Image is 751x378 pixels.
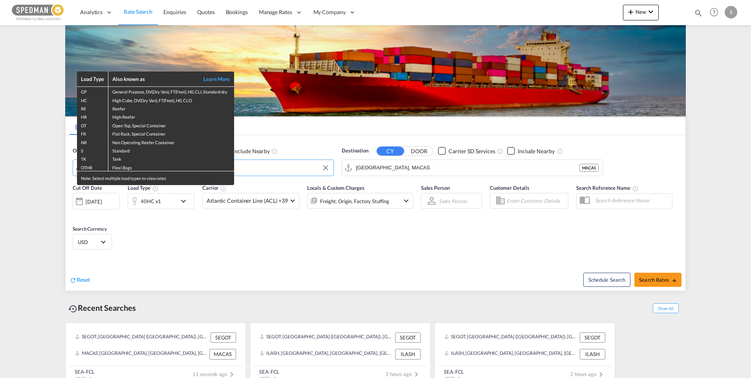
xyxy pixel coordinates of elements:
[108,87,234,95] td: General Purpose, DV(Dry Van), FT(Feet), H0, CLI, Standard dry
[108,146,234,154] td: Standard
[195,75,230,83] a: Learn More
[77,146,108,154] td: S
[108,138,234,146] td: Non Operating Reefer Container
[77,171,234,185] div: Note: Select multiple load types to view rates
[108,121,234,129] td: Open Top, Special Container
[108,104,234,112] td: Reefer
[77,95,108,104] td: HC
[77,121,108,129] td: OT
[77,104,108,112] td: RE
[108,95,234,104] td: High Cube, DV(Dry Van), FT(Feet), H0, CLO
[112,75,195,83] div: Also known as
[108,154,234,162] td: Tank
[77,138,108,146] td: NR
[77,112,108,120] td: HR
[108,129,234,137] td: Flat Rack, Special Container
[77,163,108,171] td: OTHR
[77,129,108,137] td: FR
[108,112,234,120] td: High Reefer
[77,87,108,95] td: GP
[77,154,108,162] td: TK
[77,72,108,87] th: Load Type
[108,163,234,171] td: Flexi Bags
